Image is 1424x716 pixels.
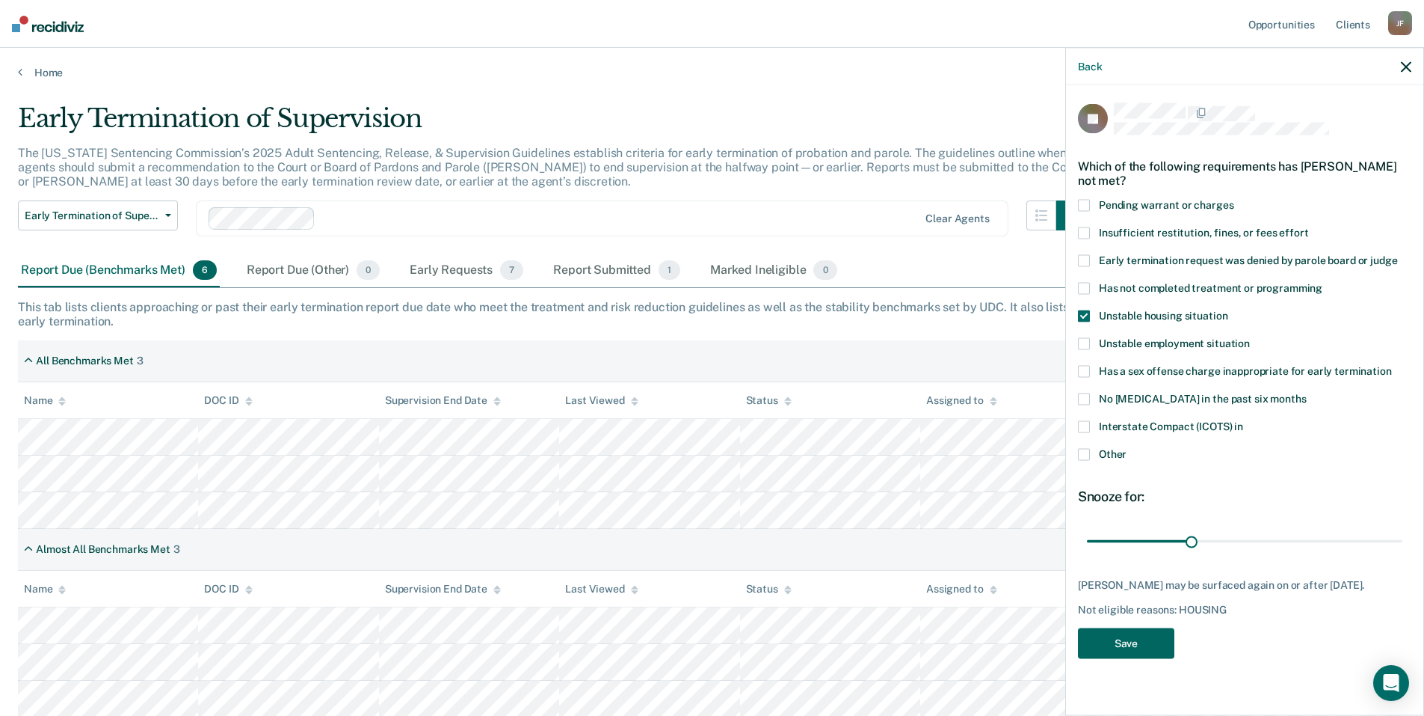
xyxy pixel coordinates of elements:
div: Assigned to [926,394,996,407]
div: Name [24,583,66,596]
div: Not eligible reasons: HOUSING [1078,604,1411,616]
div: Snooze for: [1078,489,1411,505]
span: Insufficient restitution, fines, or fees effort [1099,227,1308,239]
div: J F [1388,11,1412,35]
div: Which of the following requirements has [PERSON_NAME] not met? [1078,147,1411,199]
div: Early Requests [407,254,526,287]
span: Early termination request was denied by parole board or judge [1099,254,1397,266]
span: Unstable housing situation [1099,310,1227,322]
span: 6 [193,260,217,280]
div: Assigned to [926,583,996,596]
div: DOC ID [204,394,252,407]
span: No [MEDICAL_DATA] in the past six months [1099,393,1306,405]
button: Save [1078,628,1174,659]
span: Has not completed treatment or programming [1099,282,1322,294]
span: Interstate Compact (ICOTS) in [1099,420,1243,432]
div: Name [24,394,66,407]
div: Status [746,583,792,596]
span: 0 [813,260,836,280]
div: Last Viewed [565,394,638,407]
span: 0 [357,260,380,280]
span: Unstable employment situation [1099,337,1250,349]
div: Marked Ineligible [707,254,840,287]
div: Supervision End Date [385,394,501,407]
div: All Benchmarks Met [36,355,133,367]
span: Other [1099,448,1126,460]
img: Recidiviz [12,16,84,32]
span: Has a sex offense charge inappropriate for early termination [1099,365,1392,377]
div: This tab lists clients approaching or past their early termination report due date who meet the t... [18,300,1406,328]
span: 1 [659,260,680,280]
span: Pending warrant or charges [1099,199,1233,211]
div: Status [746,394,792,407]
div: Open Intercom Messenger [1373,665,1409,701]
div: 3 [137,355,144,367]
p: The [US_STATE] Sentencing Commission’s 2025 Adult Sentencing, Release, & Supervision Guidelines e... [18,146,1082,189]
div: 3 [173,543,180,556]
div: Last Viewed [565,583,638,596]
div: Supervision End Date [385,583,501,596]
span: 7 [500,260,523,280]
button: Back [1078,60,1102,73]
a: Home [18,66,1406,79]
div: DOC ID [204,583,252,596]
div: Report Submitted [550,254,683,287]
div: Report Due (Benchmarks Met) [18,254,220,287]
span: Early Termination of Supervision [25,209,159,222]
div: Almost All Benchmarks Met [36,543,170,556]
div: Report Due (Other) [244,254,383,287]
div: [PERSON_NAME] may be surfaced again on or after [DATE]. [1078,578,1411,591]
div: Clear agents [925,212,989,225]
div: Early Termination of Supervision [18,103,1086,146]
